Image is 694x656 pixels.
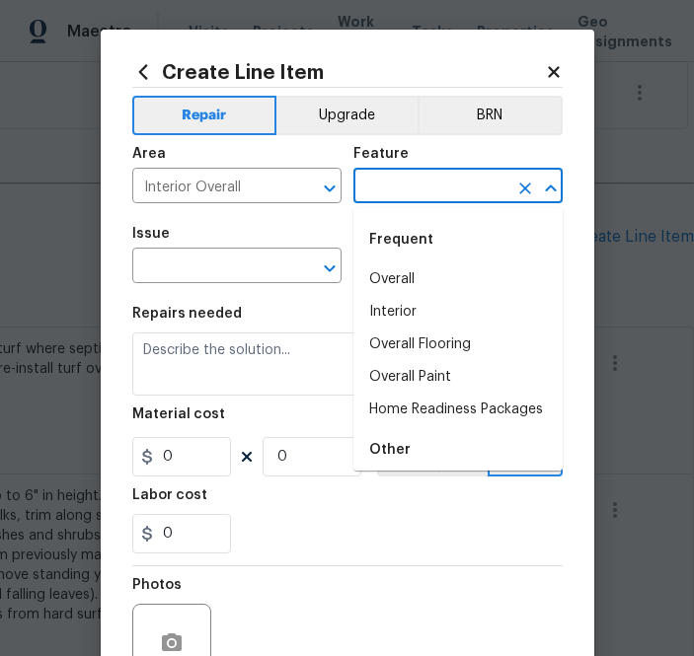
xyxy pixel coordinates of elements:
[132,578,182,592] h5: Photos
[537,175,565,202] button: Close
[132,96,277,135] button: Repair
[353,361,563,394] li: Overall Paint
[276,96,418,135] button: Upgrade
[132,227,170,241] h5: Issue
[316,255,344,282] button: Open
[353,263,563,296] li: Overall
[353,147,409,161] h5: Feature
[511,175,539,202] button: Clear
[353,426,563,474] div: Other
[132,488,207,502] h5: Labor cost
[353,328,563,361] li: Overall Flooring
[132,307,242,321] h5: Repairs needed
[316,175,344,202] button: Open
[353,216,563,263] div: Frequent
[353,394,563,426] li: Home Readiness Packages
[132,61,545,83] h2: Create Line Item
[132,147,166,161] h5: Area
[418,96,563,135] button: BRN
[353,296,563,328] li: Interior
[132,407,225,421] h5: Material cost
